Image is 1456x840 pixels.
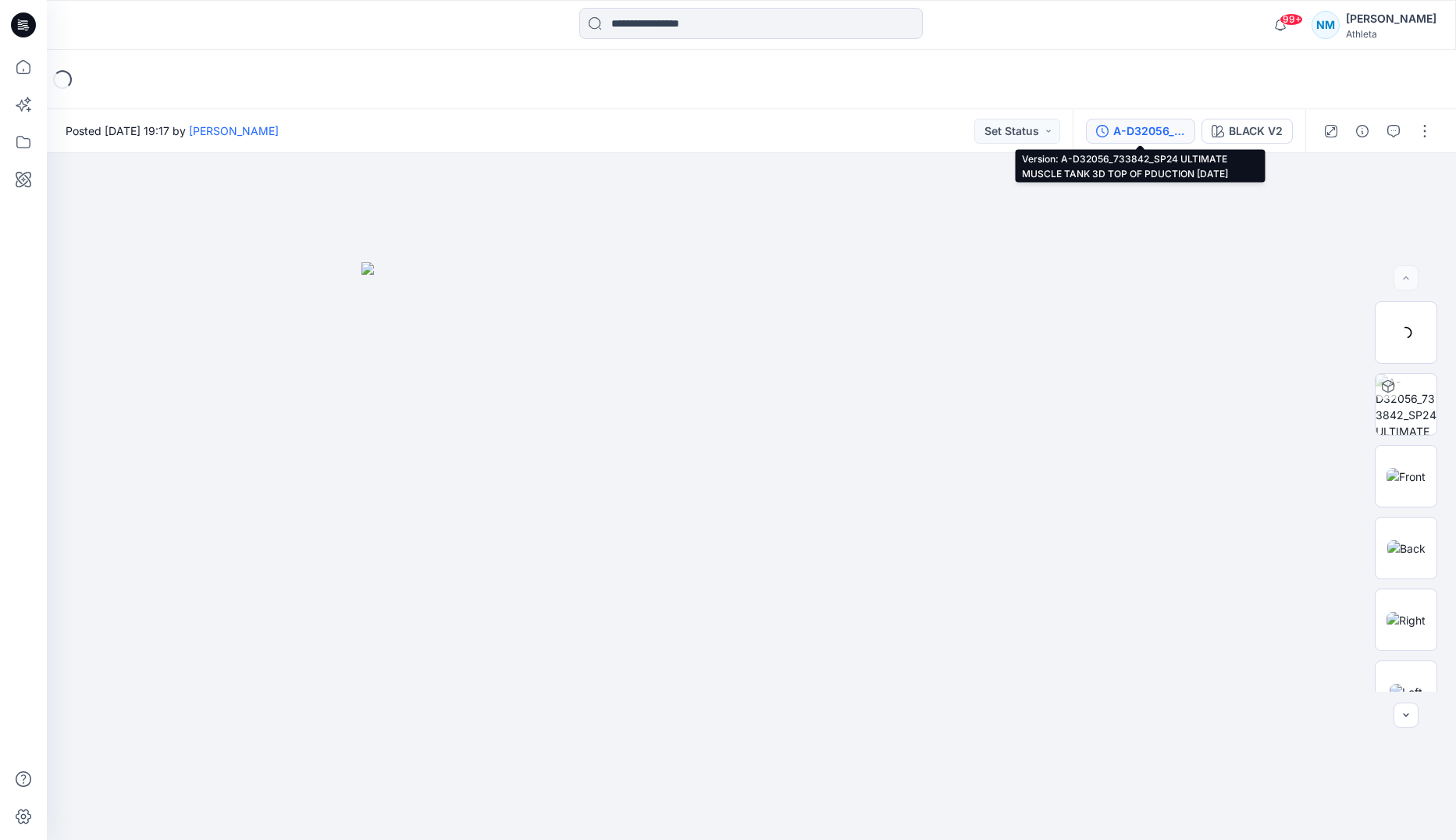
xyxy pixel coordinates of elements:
img: eyJhbGciOiJIUzI1NiIsImtpZCI6IjAiLCJzbHQiOiJzZXMiLCJ0eXAiOiJKV1QifQ.eyJkYXRhIjp7InR5cGUiOiJzdG9yYW... [361,262,1142,840]
span: 99+ [1280,13,1303,26]
div: A-D32056_733842_SP24 ULTIMATE MUSCLE TANK 3D TOP OF PDUCTION 17AUG23 [1113,123,1185,140]
button: BLACK V2 [1201,119,1293,144]
img: Front [1387,468,1426,485]
img: Left [1390,684,1422,700]
div: [PERSON_NAME] [1346,9,1436,28]
a: [PERSON_NAME] [189,124,279,137]
img: Right [1387,612,1426,628]
div: NM [1312,11,1340,39]
div: BLACK V2 [1229,123,1283,140]
img: A-D32056_733842_SP24 ULTIMATE MUSCLE TANK 3D TOP OF PDUCTION 17AUG23 BLACK V2 [1376,374,1436,435]
button: A-D32056_733842_SP24 ULTIMATE MUSCLE TANK 3D TOP OF PDUCTION [DATE] [1086,119,1195,144]
div: Athleta [1346,28,1436,40]
span: Posted [DATE] 19:17 by [66,123,279,139]
img: Back [1387,540,1426,557]
button: Details [1350,119,1375,144]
